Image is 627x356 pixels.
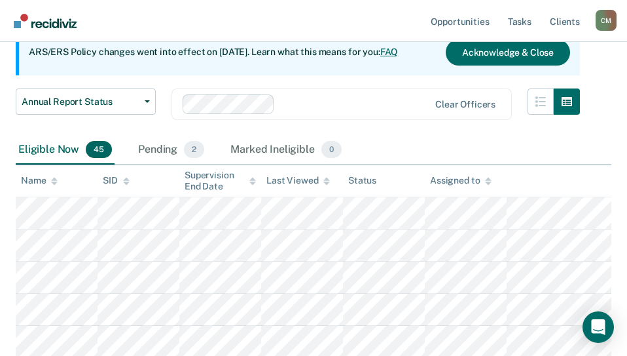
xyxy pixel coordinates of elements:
[430,175,492,186] div: Assigned to
[435,99,495,110] div: Clear officers
[22,96,139,108] span: Annual Report Status
[86,141,112,158] span: 45
[14,14,77,28] img: Recidiviz
[185,170,256,192] div: Supervision End Date
[596,10,617,31] button: Profile dropdown button
[16,136,115,165] div: Eligible Now45
[380,47,399,57] a: FAQ
[228,136,344,165] div: Marked Ineligible0
[348,175,376,186] div: Status
[103,175,130,186] div: SID
[596,10,617,31] div: C M
[266,175,330,186] div: Last Viewed
[184,141,204,158] span: 2
[446,39,570,66] button: Acknowledge & Close
[16,89,156,115] button: Annual Report Status
[21,175,58,186] div: Name
[29,46,398,59] p: ARS/ERS Policy changes went into effect on [DATE]. Learn what this means for you:
[321,141,342,158] span: 0
[582,311,614,343] div: Open Intercom Messenger
[135,136,207,165] div: Pending2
